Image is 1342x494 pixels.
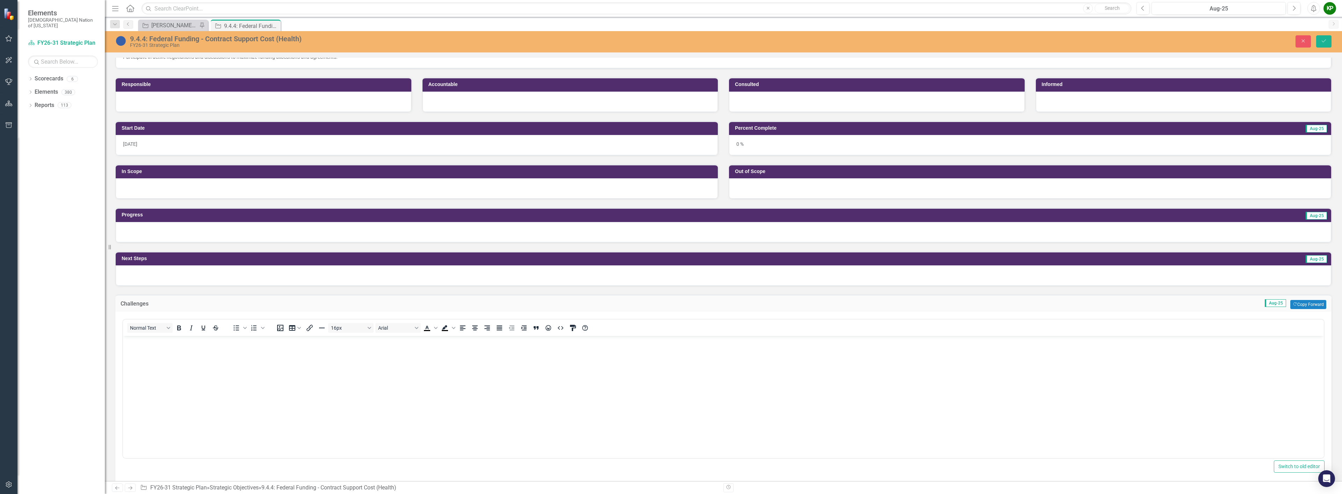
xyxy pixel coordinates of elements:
[1318,470,1335,487] div: Open Intercom Messenger
[127,323,173,333] button: Block Normal Text
[457,323,469,333] button: Align left
[735,126,1123,131] h3: Percent Complete
[67,76,78,82] div: 6
[261,484,396,491] div: 9.4.4: Federal Funding - Contract Support Cost (Health)
[567,323,579,333] button: CSS Editor
[122,82,408,87] h3: Responsible
[735,82,1021,87] h3: Consulted
[518,323,530,333] button: Increase indent
[122,169,714,174] h3: In Scope
[555,323,567,333] button: HTML Editor
[1105,5,1120,11] span: Search
[542,323,554,333] button: Emojis
[530,323,542,333] button: Blockquote
[428,82,715,87] h3: Accountable
[130,35,813,43] div: 9.4.4: Federal Funding - Contract Support Cost (Health)
[439,323,456,333] div: Background color Black
[1095,3,1130,13] button: Search
[248,323,266,333] div: Numbered list
[421,323,439,333] div: Text color Black
[130,43,813,48] div: FY26-31 Strategic Plan
[579,323,591,333] button: Help
[140,484,718,492] div: » »
[1154,5,1283,13] div: Aug-25
[1274,460,1325,473] button: Switch to old editor
[1290,300,1326,309] button: Copy Forward
[1265,299,1286,307] span: Aug-25
[1306,255,1327,263] span: Aug-25
[173,323,185,333] button: Bold
[35,101,54,109] a: Reports
[274,323,286,333] button: Insert image
[210,484,259,491] a: Strategic Objectives
[142,2,1131,15] input: Search ClearPoint...
[735,169,1328,174] h3: Out of Scope
[35,88,58,96] a: Elements
[35,75,63,83] a: Scorecards
[1152,2,1286,15] button: Aug-25
[122,126,714,131] h3: Start Date
[375,323,421,333] button: Font Arial
[115,35,127,46] img: Not Started
[185,323,197,333] button: Italic
[1306,125,1327,133] span: Aug-25
[3,8,16,20] img: ClearPoint Strategy
[378,325,412,331] span: Arial
[287,323,303,333] button: Table
[210,323,222,333] button: Strikethrough
[1323,2,1336,15] button: KP
[121,301,497,307] h3: Challenges
[28,17,98,29] small: [DEMOGRAPHIC_DATA] Nation of [US_STATE]
[140,21,197,30] a: [PERSON_NAME] SO's
[729,135,1331,155] div: 0 %
[481,323,493,333] button: Align right
[122,256,766,261] h3: Next Steps
[150,484,207,491] a: FY26-31 Strategic Plan
[328,323,374,333] button: Font size 16px
[123,336,1324,458] iframe: Rich Text Area
[224,22,279,30] div: 9.4.4: Federal Funding - Contract Support Cost (Health)
[122,212,713,217] h3: Progress
[316,323,328,333] button: Horizontal line
[331,325,365,331] span: 16px
[28,9,98,17] span: Elements
[123,141,137,147] span: [DATE]
[58,102,71,108] div: 113
[493,323,505,333] button: Justify
[469,323,481,333] button: Align center
[304,323,316,333] button: Insert/edit link
[130,325,164,331] span: Normal Text
[151,21,197,30] div: [PERSON_NAME] SO's
[28,56,98,68] input: Search Below...
[1306,212,1327,220] span: Aug-25
[197,323,209,333] button: Underline
[62,89,75,95] div: 380
[230,323,248,333] div: Bullet list
[506,323,518,333] button: Decrease indent
[1042,82,1328,87] h3: Informed
[28,39,98,47] a: FY26-31 Strategic Plan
